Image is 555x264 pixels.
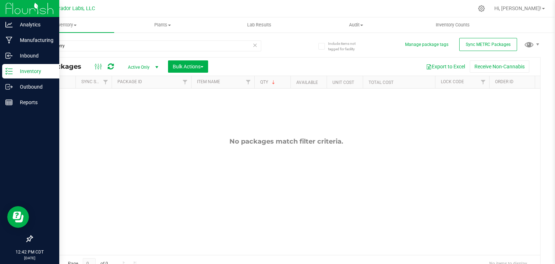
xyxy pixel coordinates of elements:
a: Filter [100,76,112,88]
inline-svg: Inbound [5,52,13,59]
p: 12:42 PM CDT [3,249,56,255]
button: Sync METRC Packages [459,38,517,51]
a: Inventory Counts [404,17,501,33]
a: Audit [307,17,404,33]
span: Audit [308,22,404,28]
a: Filter [532,76,543,88]
a: Plants [114,17,211,33]
p: Inventory [13,67,56,76]
a: Filter [477,76,489,88]
p: Analytics [13,20,56,29]
p: Inbound [13,51,56,60]
a: Filter [179,76,191,88]
inline-svg: Manufacturing [5,37,13,44]
a: Lab Results [211,17,308,33]
span: Clear [253,41,258,50]
span: Plants [115,22,211,28]
button: Bulk Actions [168,60,208,73]
iframe: Resource center [7,206,29,228]
inline-svg: Inventory [5,68,13,75]
div: No packages match filter criteria. [32,137,540,145]
span: Include items not tagged for facility [328,41,364,52]
span: Sync METRC Packages [466,42,511,47]
a: Total Cost [369,80,393,85]
a: Filter [242,76,254,88]
a: Lock Code [441,79,464,84]
span: Hi, [PERSON_NAME]! [494,5,541,11]
span: Bulk Actions [173,64,203,69]
a: Item Name [197,79,220,84]
p: [DATE] [3,255,56,261]
p: Outbound [13,82,56,91]
inline-svg: Analytics [5,21,13,28]
p: Manufacturing [13,36,56,44]
span: All Packages [38,63,89,71]
button: Manage package tags [405,42,448,48]
a: Package ID [117,79,142,84]
span: Inventory [17,22,114,28]
a: Order Id [495,79,513,84]
div: Manage settings [477,5,486,12]
a: Available [296,80,318,85]
a: Sync Status [81,79,109,84]
button: Receive Non-Cannabis [470,60,529,73]
span: Inventory Counts [426,22,479,28]
a: Qty [260,80,276,85]
button: Export to Excel [421,60,470,73]
span: Curador Labs, LLC [52,5,95,12]
p: Reports [13,98,56,107]
inline-svg: Outbound [5,83,13,90]
a: Unit Cost [332,80,354,85]
a: Inventory [17,17,114,33]
inline-svg: Reports [5,99,13,106]
input: Search Package ID, Item Name, SKU, Lot or Part Number... [32,41,261,51]
span: Lab Results [237,22,281,28]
